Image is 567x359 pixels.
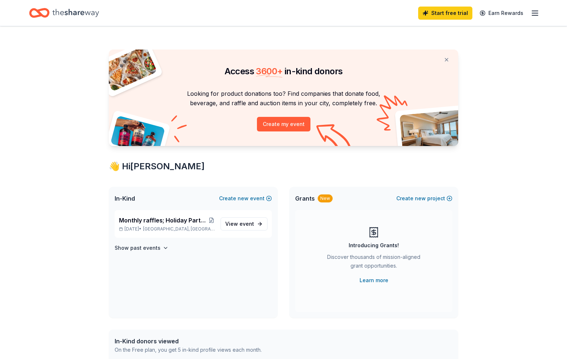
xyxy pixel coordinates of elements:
[257,117,310,131] button: Create my event
[225,66,343,76] span: Access in-kind donors
[418,7,472,20] a: Start free trial
[318,194,333,202] div: New
[29,4,99,21] a: Home
[324,253,423,273] div: Discover thousands of mission-aligned grant opportunities.
[143,226,215,232] span: [GEOGRAPHIC_DATA], [GEOGRAPHIC_DATA]
[115,194,135,203] span: In-Kind
[295,194,315,203] span: Grants
[109,161,458,172] div: 👋 Hi [PERSON_NAME]
[475,7,528,20] a: Earn Rewards
[360,276,388,285] a: Learn more
[396,194,452,203] button: Createnewproject
[115,346,262,354] div: On the Free plan, you get 5 in-kind profile views each month.
[225,220,254,228] span: View
[115,244,168,252] button: Show past events
[115,337,262,346] div: In-Kind donors viewed
[238,194,249,203] span: new
[316,124,353,151] img: Curvy arrow
[118,89,449,108] p: Looking for product donations too? Find companies that donate food, beverage, and raffle and auct...
[349,241,399,250] div: Introducing Grants!
[115,244,160,252] h4: Show past events
[256,66,282,76] span: 3600 +
[219,194,272,203] button: Createnewevent
[221,217,267,230] a: View event
[101,45,158,92] img: Pizza
[119,216,209,225] span: Monthly raffles; Holiday Party; NY Party; Ice Cream Social, BBQ Cookouts
[415,194,426,203] span: new
[239,221,254,227] span: event
[119,226,215,232] p: [DATE] •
